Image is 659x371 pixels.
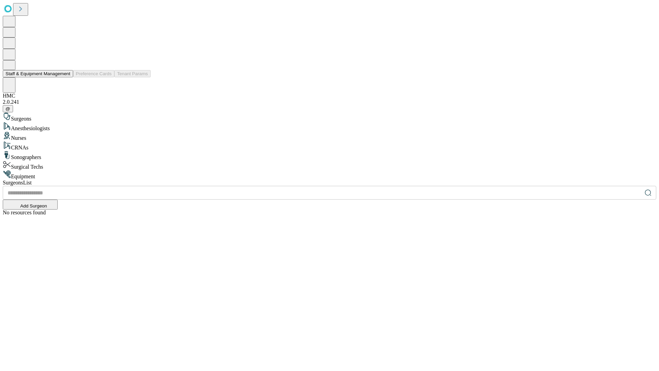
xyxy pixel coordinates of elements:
[3,200,58,210] button: Add Surgeon
[73,70,114,77] button: Preference Cards
[3,170,656,180] div: Equipment
[114,70,151,77] button: Tenant Params
[3,141,656,151] div: CRNAs
[3,180,656,186] div: Surgeons List
[3,105,13,112] button: @
[3,151,656,160] div: Sonographers
[3,99,656,105] div: 2.0.241
[3,210,656,216] div: No resources found
[3,132,656,141] div: Nurses
[3,70,73,77] button: Staff & Equipment Management
[3,112,656,122] div: Surgeons
[3,93,656,99] div: HMC
[5,106,10,111] span: @
[3,160,656,170] div: Surgical Techs
[3,122,656,132] div: Anesthesiologists
[20,203,47,209] span: Add Surgeon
